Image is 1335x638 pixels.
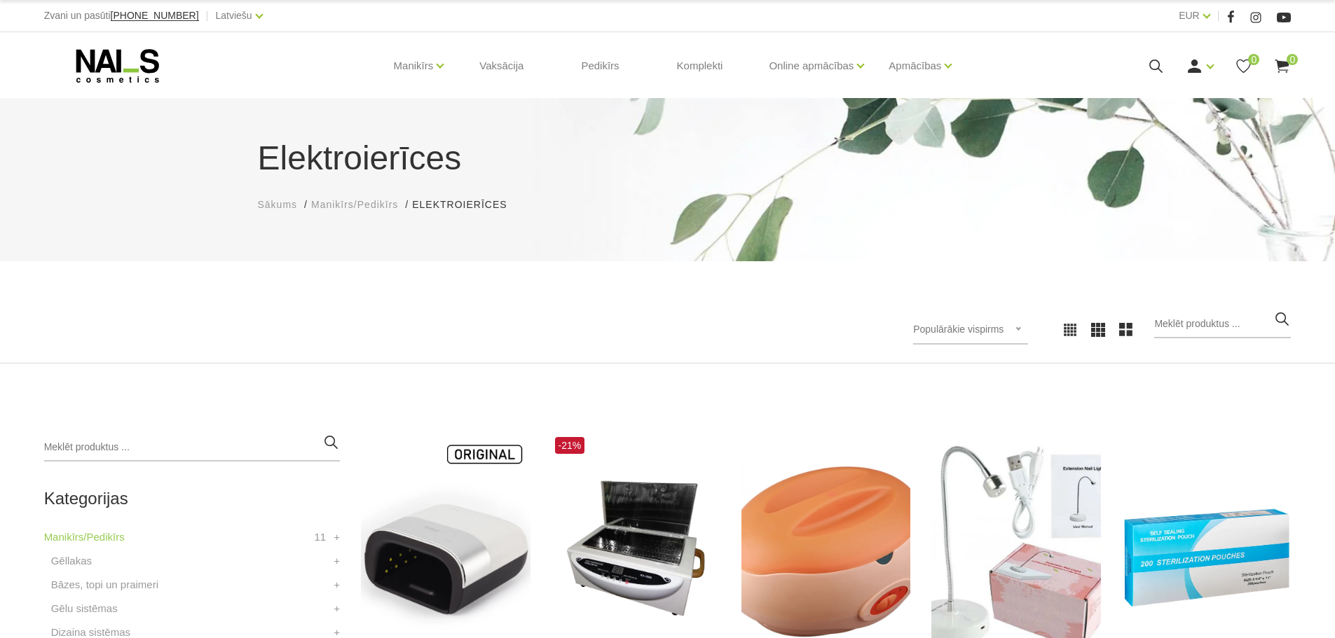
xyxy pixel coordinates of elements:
[258,199,298,210] span: Sākums
[394,38,434,94] a: Manikīrs
[44,529,125,546] a: Manikīrs/Pedikīrs
[1179,7,1200,24] a: EUR
[334,553,340,569] a: +
[258,133,1078,183] h1: Elektroierīces
[334,576,340,593] a: +
[44,490,340,508] h2: Kategorijas
[468,32,535,99] a: Vaksācija
[51,553,92,569] a: Gēllakas
[51,576,158,593] a: Bāzes, topi un praimeri
[44,7,199,25] div: Zvani un pasūti
[1154,310,1291,338] input: Meklēt produktus ...
[258,197,298,212] a: Sākums
[334,529,340,546] a: +
[206,7,209,25] span: |
[311,199,398,210] span: Manikīrs/Pedikīrs
[555,437,585,454] span: -21%
[311,197,398,212] a: Manikīrs/Pedikīrs
[769,38,854,94] a: Online apmācības
[666,32,734,99] a: Komplekti
[216,7,252,24] a: Latviešu
[111,11,199,21] a: [PHONE_NUMBER]
[1217,7,1220,25] span: |
[889,38,941,94] a: Apmācības
[314,529,326,546] span: 11
[1287,54,1298,65] span: 0
[1235,57,1252,75] a: 0
[1273,57,1291,75] a: 0
[1248,54,1259,65] span: 0
[570,32,630,99] a: Pedikīrs
[334,600,340,617] a: +
[111,10,199,21] span: [PHONE_NUMBER]
[913,324,1004,335] span: Populārākie vispirms
[44,434,340,462] input: Meklēt produktus ...
[51,600,118,617] a: Gēlu sistēmas
[412,197,521,212] li: Elektroierīces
